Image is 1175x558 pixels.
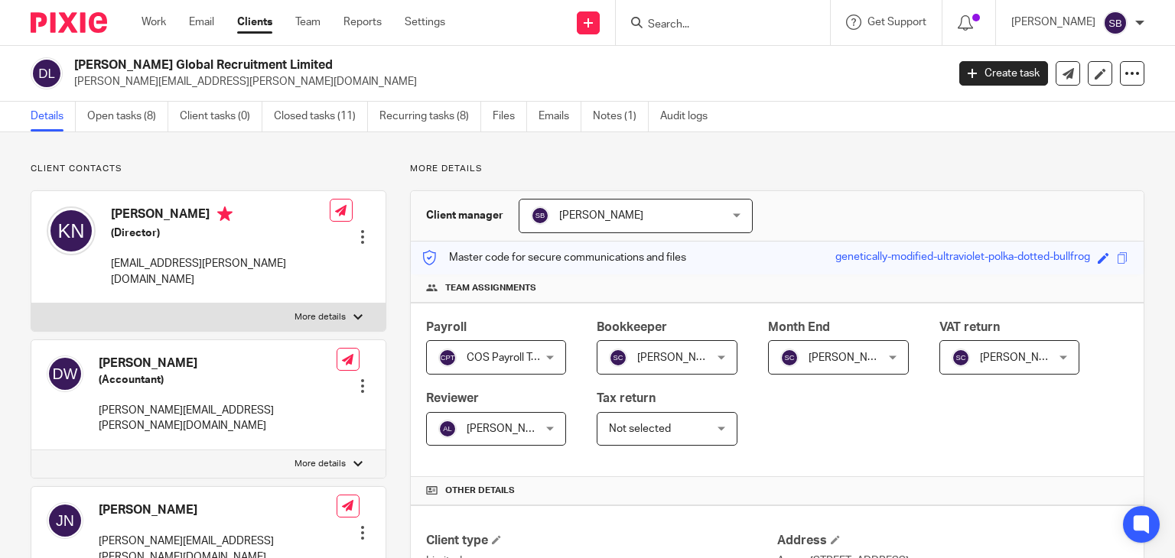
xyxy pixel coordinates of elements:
[426,533,777,549] h4: Client type
[467,423,551,434] span: [PERSON_NAME]
[343,15,382,30] a: Reports
[597,392,656,404] span: Tax return
[142,15,166,30] a: Work
[31,102,76,131] a: Details
[410,163,1144,175] p: More details
[379,102,481,131] a: Recurring tasks (8)
[426,392,479,404] span: Reviewer
[660,102,719,131] a: Audit logs
[47,355,83,392] img: svg%3E
[74,57,764,73] h2: [PERSON_NAME] Global Recruitment Limited
[99,355,337,371] h4: [PERSON_NAME]
[438,349,457,367] img: svg%3E
[87,102,168,131] a: Open tasks (8)
[809,352,893,363] span: [PERSON_NAME]
[777,533,1128,549] h4: Address
[274,102,368,131] a: Closed tasks (11)
[467,352,552,363] span: COS Payroll Team
[493,102,527,131] a: Files
[99,403,337,434] p: [PERSON_NAME][EMAIL_ADDRESS][PERSON_NAME][DOMAIN_NAME]
[237,15,272,30] a: Clients
[405,15,445,30] a: Settings
[531,206,549,225] img: svg%3E
[646,18,784,32] input: Search
[295,458,346,470] p: More details
[959,61,1048,86] a: Create task
[31,57,63,89] img: svg%3E
[438,420,457,438] img: svg%3E
[445,282,536,294] span: Team assignments
[835,249,1090,267] div: genetically-modified-ultraviolet-polka-dotted-bullfrog
[180,102,262,131] a: Client tasks (0)
[609,349,627,367] img: svg%3E
[939,321,1000,333] span: VAT return
[609,423,671,434] span: Not selected
[539,102,581,131] a: Emails
[295,311,346,323] p: More details
[597,321,667,333] span: Bookkeeper
[422,250,686,265] p: Master code for secure communications and files
[780,349,799,367] img: svg%3E
[768,321,830,333] span: Month End
[189,15,214,30] a: Email
[867,17,926,28] span: Get Support
[99,502,337,518] h4: [PERSON_NAME]
[111,256,330,287] p: [EMAIL_ADDRESS][PERSON_NAME][DOMAIN_NAME]
[952,349,970,367] img: svg%3E
[47,502,83,539] img: svg%3E
[295,15,321,30] a: Team
[637,352,721,363] span: [PERSON_NAME]
[426,208,503,223] h3: Client manager
[1103,11,1128,35] img: svg%3E
[426,321,467,333] span: Payroll
[99,372,337,388] h5: (Accountant)
[31,163,386,175] p: Client contacts
[593,102,649,131] a: Notes (1)
[111,206,330,225] h4: [PERSON_NAME]
[217,206,233,222] i: Primary
[980,352,1064,363] span: [PERSON_NAME]
[559,210,643,221] span: [PERSON_NAME]
[74,74,936,89] p: [PERSON_NAME][EMAIL_ADDRESS][PERSON_NAME][DOMAIN_NAME]
[445,485,515,497] span: Other details
[1011,15,1095,30] p: [PERSON_NAME]
[111,225,330,241] h5: (Director)
[31,12,107,33] img: Pixie
[47,206,96,255] img: svg%3E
